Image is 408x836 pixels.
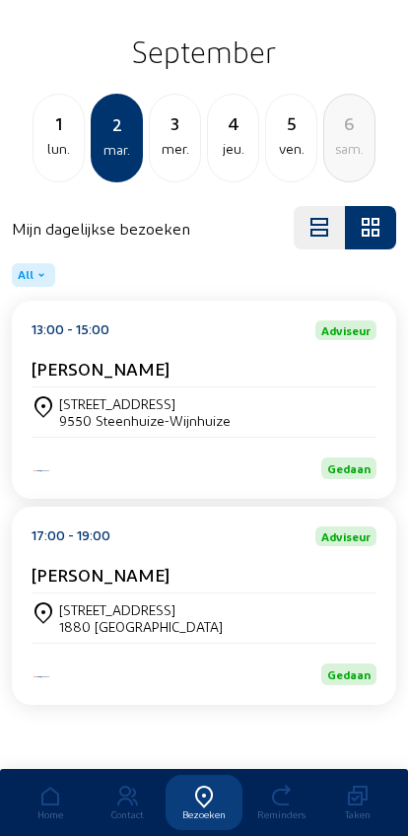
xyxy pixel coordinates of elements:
[208,137,258,161] div: jeu.
[324,109,374,137] div: 6
[166,808,242,820] div: Bezoeken
[93,138,141,162] div: mar.
[321,530,371,542] span: Adviseur
[12,27,396,76] h2: September
[59,412,231,429] div: 9550 Steenhuize-Wijnhuize
[34,137,84,161] div: lun.
[32,674,51,679] img: Energy Protect Ramen & Deuren
[150,109,200,137] div: 3
[12,808,89,820] div: Home
[34,109,84,137] div: 1
[327,461,371,475] span: Gedaan
[150,137,200,161] div: mer.
[32,320,109,340] div: 13:00 - 15:00
[59,601,223,618] div: [STREET_ADDRESS]
[242,775,319,830] a: Reminders
[32,358,170,379] cam-card-title: [PERSON_NAME]
[327,667,371,681] span: Gedaan
[266,109,316,137] div: 5
[89,775,166,830] a: Contact
[166,775,242,830] a: Bezoeken
[32,564,170,585] cam-card-title: [PERSON_NAME]
[93,110,141,138] div: 2
[59,395,231,412] div: [STREET_ADDRESS]
[12,775,89,830] a: Home
[59,618,223,635] div: 1880 [GEOGRAPHIC_DATA]
[266,137,316,161] div: ven.
[319,808,396,820] div: Taken
[324,137,374,161] div: sam.
[18,267,34,283] span: All
[321,324,371,336] span: Adviseur
[12,219,190,238] h4: Mijn dagelijkse bezoeken
[32,526,110,546] div: 17:00 - 19:00
[208,109,258,137] div: 4
[32,468,51,473] img: Energy Protect Ramen & Deuren
[242,808,319,820] div: Reminders
[319,775,396,830] a: Taken
[89,808,166,820] div: Contact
